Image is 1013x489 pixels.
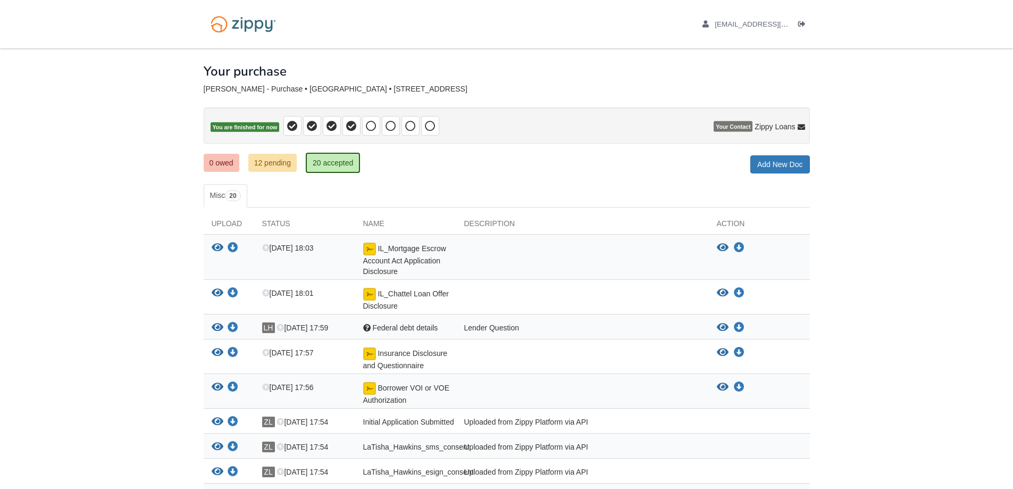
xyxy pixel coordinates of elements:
[254,218,355,234] div: Status
[212,382,223,393] button: View Borrower VOI or VOE Authorization
[212,417,223,428] button: View Initial Application Submitted
[262,467,275,477] span: ZL
[717,243,729,253] button: View IL_Mortgage Escrow Account Act Application Disclosure
[204,85,810,94] div: [PERSON_NAME] - Purchase • [GEOGRAPHIC_DATA] • [STREET_ADDRESS]
[372,324,438,332] span: Federal debt details
[262,417,275,427] span: ZL
[456,322,709,336] div: Lender Question
[228,443,238,452] a: Download LaTisha_Hawkins_sms_consent
[277,468,328,476] span: [DATE] 17:54
[798,20,810,31] a: Log out
[456,218,709,234] div: Description
[212,322,223,334] button: View Federal debt details
[204,11,283,38] img: Logo
[734,324,744,332] a: Download Federal debt details
[225,190,240,201] span: 20
[204,64,287,78] h1: Your purchase
[715,20,836,28] span: latishahawkins6@gmail.com
[212,467,223,478] button: View LaTisha_Hawkins_esign_consent
[228,349,238,358] a: Download Insurance Disclosure and Questionnaire
[204,184,247,208] a: Misc
[363,384,449,404] span: Borrower VOI or VOE Authorization
[228,244,238,253] a: Download IL_Mortgage Escrow Account Act Application Disclosure
[363,418,454,426] span: Initial Application Submitted
[262,322,275,333] span: LH
[717,288,729,299] button: View IL_Chattel Loan Offer Disclosure
[212,243,223,254] button: View IL_Mortgage Escrow Account Act Application Disclosure
[248,154,297,172] a: 12 pending
[262,289,314,297] span: [DATE] 18:01
[355,218,456,234] div: Name
[734,383,744,392] a: Download Borrower VOI or VOE Authorization
[228,289,238,298] a: Download IL_Chattel Loan Offer Disclosure
[702,20,837,31] a: edit profile
[262,383,314,392] span: [DATE] 17:56
[262,244,314,252] span: [DATE] 18:03
[277,324,328,332] span: [DATE] 17:59
[228,468,238,477] a: Download LaTisha_Hawkins_esign_consent
[363,468,474,476] span: LaTisha_Hawkins_esign_consent
[211,122,280,132] span: You are finished for now
[456,442,709,455] div: Uploaded from Zippy Platform via API
[262,442,275,452] span: ZL
[456,417,709,430] div: Uploaded from Zippy Platform via API
[363,382,376,395] img: Document accepted
[306,153,360,173] a: 20 accepted
[717,347,729,358] button: View Insurance Disclosure and Questionnaire
[734,349,744,357] a: Download Insurance Disclosure and Questionnaire
[204,218,254,234] div: Upload
[212,288,223,299] button: View IL_Chattel Loan Offer Disclosure
[755,121,795,132] span: Zippy Loans
[750,155,810,173] a: Add New Doc
[734,289,744,297] a: Download IL_Chattel Loan Offer Disclosure
[363,349,448,370] span: Insurance Disclosure and Questionnaire
[277,418,328,426] span: [DATE] 17:54
[717,382,729,393] button: View Borrower VOI or VOE Authorization
[228,418,238,427] a: Download Initial Application Submitted
[212,347,223,359] button: View Insurance Disclosure and Questionnaire
[709,218,810,234] div: Action
[363,243,376,255] img: Document accepted
[228,384,238,392] a: Download Borrower VOI or VOE Authorization
[734,244,744,252] a: Download IL_Mortgage Escrow Account Act Application Disclosure
[228,324,238,333] a: Download Federal debt details
[212,442,223,453] button: View LaTisha_Hawkins_sms_consent
[363,289,449,310] span: IL_Chattel Loan Offer Disclosure
[456,467,709,480] div: Uploaded from Zippy Platform via API
[714,121,752,132] span: Your Contact
[363,347,376,360] img: Document accepted
[363,288,376,301] img: Document accepted
[363,244,446,276] span: IL_Mortgage Escrow Account Act Application Disclosure
[717,322,729,333] button: View Federal debt details
[262,349,314,357] span: [DATE] 17:57
[277,443,328,451] span: [DATE] 17:54
[204,154,239,172] a: 0 owed
[363,443,470,451] span: LaTisha_Hawkins_sms_consent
